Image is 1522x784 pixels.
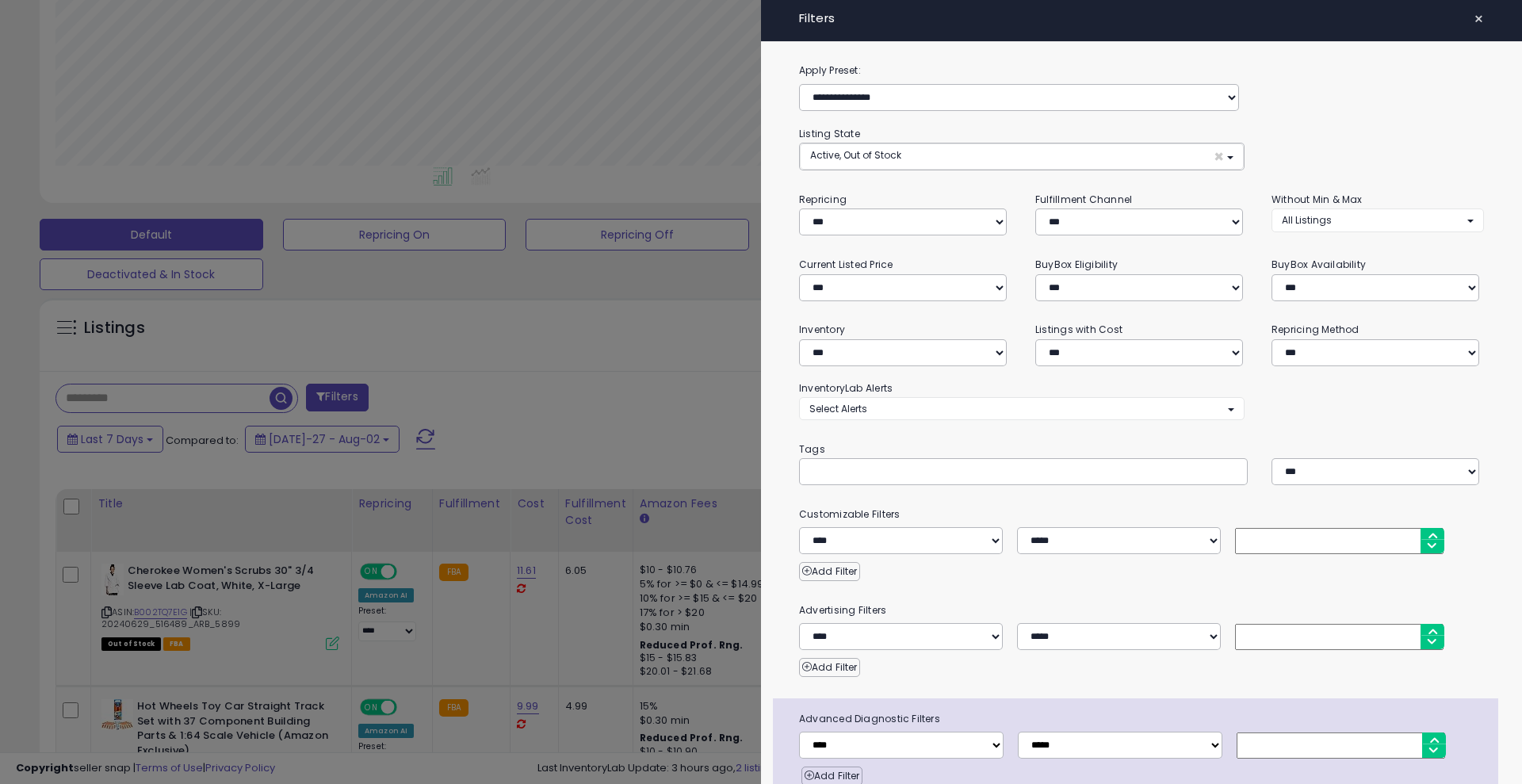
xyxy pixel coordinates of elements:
small: Repricing Method [1272,323,1359,336]
small: Tags [787,441,1496,458]
span: Active, Out of Stock [810,148,901,162]
h4: Filters [799,12,1484,25]
small: BuyBox Availability [1272,258,1366,271]
span: × [1474,8,1484,30]
button: Add Filter [799,562,860,581]
small: BuyBox Eligibility [1035,258,1118,271]
small: Fulfillment Channel [1035,193,1132,206]
label: Apply Preset: [787,62,1496,79]
small: Advertising Filters [787,602,1496,619]
small: Repricing [799,193,847,206]
small: Customizable Filters [787,506,1496,523]
span: All Listings [1282,213,1332,227]
button: All Listings [1272,208,1484,231]
button: Active, Out of Stock × [800,143,1244,170]
span: Select Alerts [809,402,867,415]
button: × [1467,8,1490,30]
small: Listing State [799,127,860,140]
span: Advanced Diagnostic Filters [787,710,1498,728]
small: Current Listed Price [799,258,893,271]
small: Without Min & Max [1272,193,1363,206]
small: Inventory [799,323,845,336]
span: × [1214,148,1224,165]
small: InventoryLab Alerts [799,381,893,395]
button: Add Filter [799,658,860,677]
small: Listings with Cost [1035,323,1122,336]
button: Select Alerts [799,397,1245,420]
